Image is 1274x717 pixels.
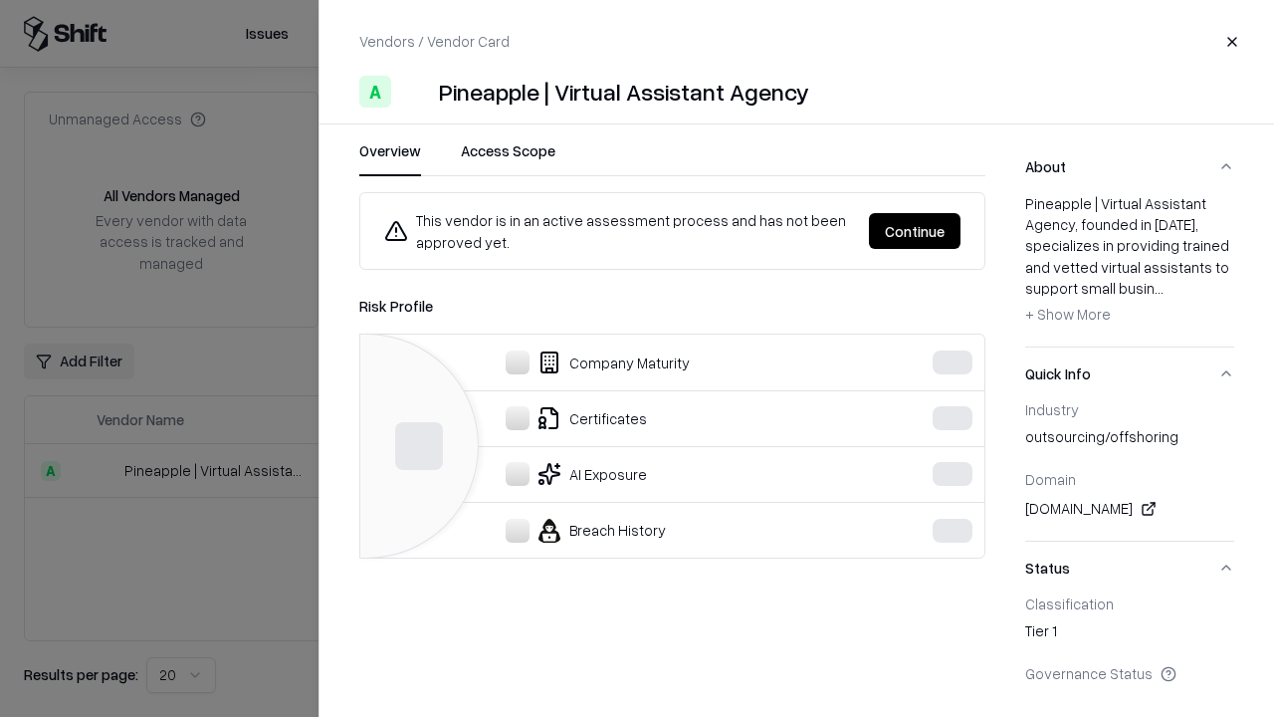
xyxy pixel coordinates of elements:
div: Tier 1 [1025,620,1234,648]
div: Quick Info [1025,400,1234,541]
div: Breach History [376,519,872,543]
button: About [1025,140,1234,193]
div: [DOMAIN_NAME] [1025,497,1234,521]
button: Continue [869,213,960,249]
button: Access Scope [461,140,555,176]
button: + Show More [1025,299,1111,331]
div: Classification [1025,595,1234,612]
button: Status [1025,542,1234,595]
div: Pineapple | Virtual Assistant Agency, founded in [DATE], specializes in providing trained and vet... [1025,193,1234,331]
span: + Show More [1025,305,1111,323]
div: This vendor is in an active assessment process and has not been approved yet. [384,209,853,253]
div: Domain [1025,470,1234,488]
img: Pineapple | Virtual Assistant Agency [399,76,431,108]
div: About [1025,193,1234,347]
div: outsourcing/offshoring [1025,426,1234,454]
div: Governance Status [1025,664,1234,682]
div: Company Maturity [376,351,872,374]
p: Vendors / Vendor Card [359,31,510,52]
div: Risk Profile [359,294,985,318]
div: AI Exposure [376,462,872,486]
div: Pineapple | Virtual Assistant Agency [439,76,809,108]
div: Industry [1025,400,1234,418]
div: A [359,76,391,108]
button: Overview [359,140,421,176]
div: Certificates [376,406,872,430]
span: ... [1155,279,1164,297]
button: Quick Info [1025,348,1234,400]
